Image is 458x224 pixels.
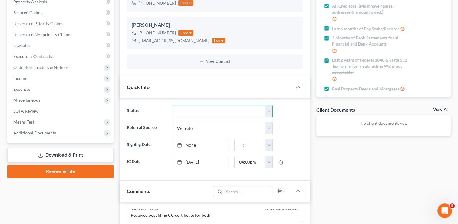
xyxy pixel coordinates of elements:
[8,106,114,117] a: SOFA Review
[173,156,228,168] a: [DATE]
[224,186,272,197] input: Search...
[124,105,169,117] label: Status
[433,107,448,112] a: View All
[13,87,31,92] span: Expenses
[212,38,225,43] div: home
[127,84,150,90] span: Quick Info
[13,10,42,15] span: Secured Claims
[437,203,452,218] iframe: Intercom live chat
[13,97,40,103] span: Miscellaneous
[124,122,169,134] label: Referral Source
[7,165,114,178] a: Review & File
[173,139,228,151] a: None
[332,26,399,32] span: Last 6 months of Pay Stubs/Records
[8,40,114,51] a: Lawsuits
[332,3,412,15] span: All Creditors- (Must have names, addresses & amount owed.)
[13,76,27,81] span: Income
[8,51,114,62] a: Executory Contracts
[124,139,169,151] label: Signing Date
[13,32,71,37] span: Unsecured Nonpriority Claims
[13,21,63,26] span: Unsecured Priority Claims
[450,203,455,208] span: 5
[13,43,30,48] span: Lawsuits
[235,139,266,151] input: -- : --
[132,59,298,64] button: New Contact
[124,156,169,168] label: IC Date
[132,22,298,29] div: [PERSON_NAME]
[127,188,150,194] span: Comments
[316,107,355,113] div: Client Documents
[8,29,114,40] a: Unsecured Nonpriority Claims
[8,7,114,18] a: Secured Claims
[332,95,412,114] span: Certificates of Title for all vehicles (Cars, Boats, RVs, ATVs, Ect...) If its in your name, we n...
[8,18,114,29] a: Unsecured Priority Claims
[138,30,176,36] div: [PHONE_NUMBER]
[178,30,193,36] div: mobile
[332,35,412,47] span: 3 Months of Bank Statements for all Financial and Bank Accounts
[332,57,412,75] span: Last 2 years of Federal 1040 & State 511 Tax forms. (only submitting W2 is not acceptable)
[138,38,209,44] div: [EMAIL_ADDRESS][DOMAIN_NAME]
[13,119,34,124] span: Means Test
[13,130,56,135] span: Additional Documents
[131,212,299,218] div: Received post filing CC certificate for both
[235,156,266,168] input: -- : --
[321,120,446,126] p: No client documents yet.
[13,65,68,70] span: Codebtors Insiders & Notices
[332,86,399,92] span: Real Property Deeds and Mortgages
[13,54,52,59] span: Executory Contracts
[7,148,114,162] a: Download & Print
[13,108,38,114] span: SOFA Review
[178,0,193,6] div: mobile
